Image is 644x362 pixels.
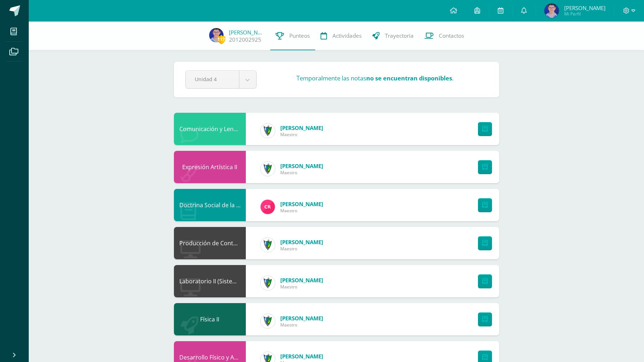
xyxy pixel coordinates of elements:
[315,22,367,50] a: Actividades
[280,246,323,252] span: Maestro
[174,113,246,145] div: Comunicación y Lenguaje L3 Inglés
[195,71,230,88] span: Unidad 4
[174,227,246,259] div: Producción de Contenidos Digitales
[280,131,323,138] span: Maestro
[217,35,225,44] span: 117
[280,200,323,208] span: [PERSON_NAME]
[261,314,275,328] img: 9f174a157161b4ddbe12118a61fed988.png
[280,322,323,328] span: Maestro
[296,74,454,82] h3: Temporalmente las notas .
[280,315,323,322] span: [PERSON_NAME]
[174,265,246,297] div: Laboratorio II (Sistema Operativo Macintoch)
[564,4,606,11] span: [PERSON_NAME]
[280,124,323,131] span: [PERSON_NAME]
[261,162,275,176] img: 9f174a157161b4ddbe12118a61fed988.png
[229,29,265,36] a: [PERSON_NAME]
[280,238,323,246] span: [PERSON_NAME]
[270,22,315,50] a: Punteos
[280,208,323,214] span: Maestro
[261,238,275,252] img: 9f174a157161b4ddbe12118a61fed988.png
[280,277,323,284] span: [PERSON_NAME]
[186,71,256,88] a: Unidad 4
[280,284,323,290] span: Maestro
[366,74,452,82] strong: no se encuentran disponibles
[229,36,261,43] a: 2012002925
[280,162,323,170] span: [PERSON_NAME]
[564,11,606,17] span: Mi Perfil
[261,124,275,138] img: 9f174a157161b4ddbe12118a61fed988.png
[261,200,275,214] img: 866c3f3dc5f3efb798120d7ad13644d9.png
[439,32,464,40] span: Contactos
[332,32,362,40] span: Actividades
[544,4,559,18] img: eac8305da70ec4796f38150793d9e04f.png
[261,276,275,290] img: 9f174a157161b4ddbe12118a61fed988.png
[174,303,246,335] div: Física II
[209,28,224,42] img: eac8305da70ec4796f38150793d9e04f.png
[280,353,323,360] span: [PERSON_NAME]
[367,22,419,50] a: Trayectoria
[289,32,310,40] span: Punteos
[385,32,414,40] span: Trayectoria
[280,170,323,176] span: Maestro
[174,189,246,221] div: Doctrina Social de la Iglesia
[419,22,469,50] a: Contactos
[174,151,246,183] div: Expresión Artística II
